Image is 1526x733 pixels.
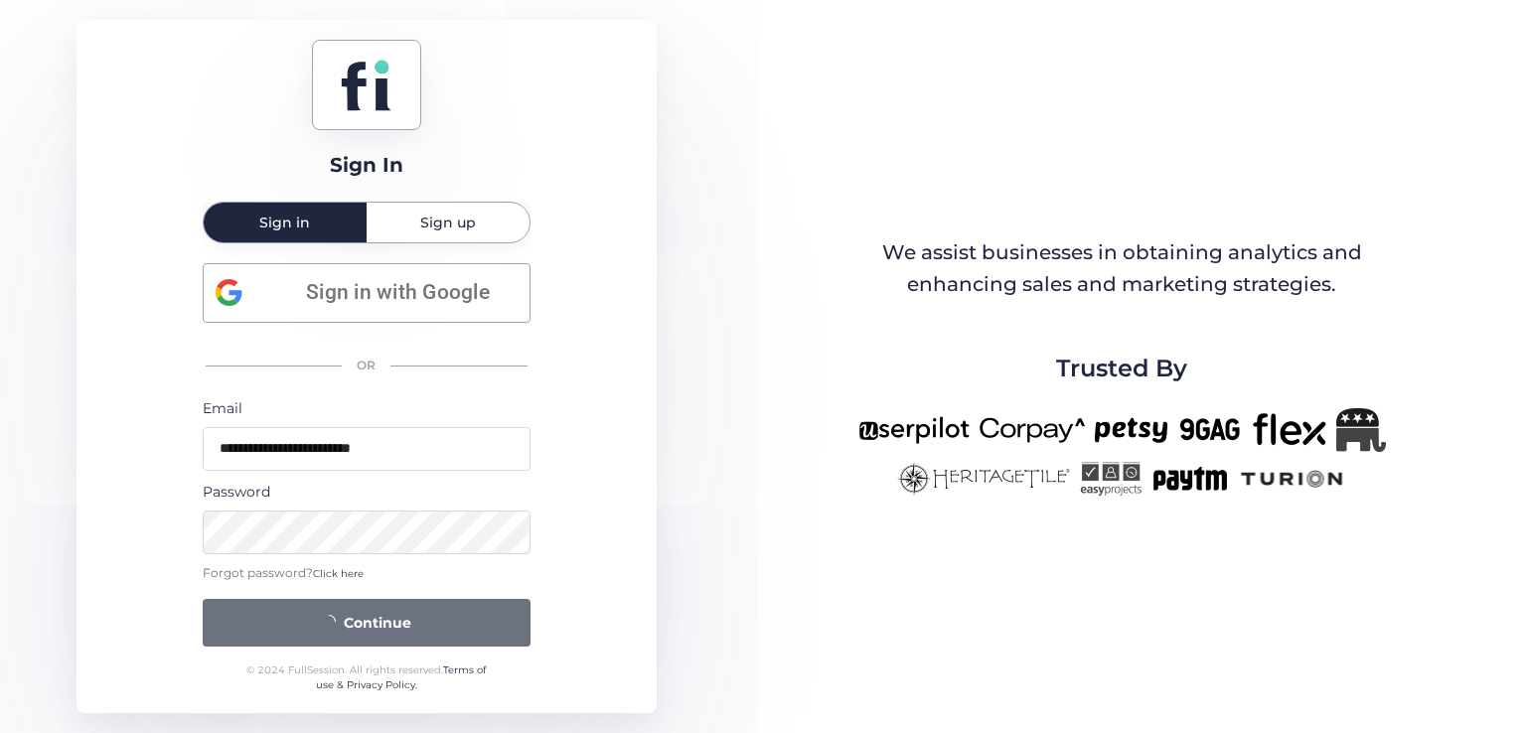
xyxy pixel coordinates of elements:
[203,481,531,503] div: Password
[420,216,476,229] span: Sign up
[203,345,531,387] div: OR
[203,564,531,583] div: Forgot password?
[1080,462,1142,496] img: easyprojects-new.png
[858,408,970,452] img: userpilot-new.png
[203,397,531,419] div: Email
[897,462,1070,496] img: heritagetile-new.png
[1253,408,1326,452] img: flex-new.png
[344,612,411,634] span: Continue
[1336,408,1386,452] img: Republicanlogo-bw.png
[1095,408,1167,452] img: petsy-new.png
[203,599,531,647] button: Continue
[330,150,403,181] div: Sign In
[278,276,518,309] span: Sign in with Google
[1056,350,1187,387] span: Trusted By
[259,216,310,229] span: Sign in
[1177,408,1243,452] img: 9gag-new.png
[1238,462,1346,496] img: turion-new.png
[980,408,1085,452] img: corpay-new.png
[859,237,1384,300] div: We assist businesses in obtaining analytics and enhancing sales and marketing strategies.
[1151,462,1228,496] img: paytm-new.png
[237,662,495,693] div: © 2024 FullSession. All rights reserved.
[313,567,364,580] span: Click here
